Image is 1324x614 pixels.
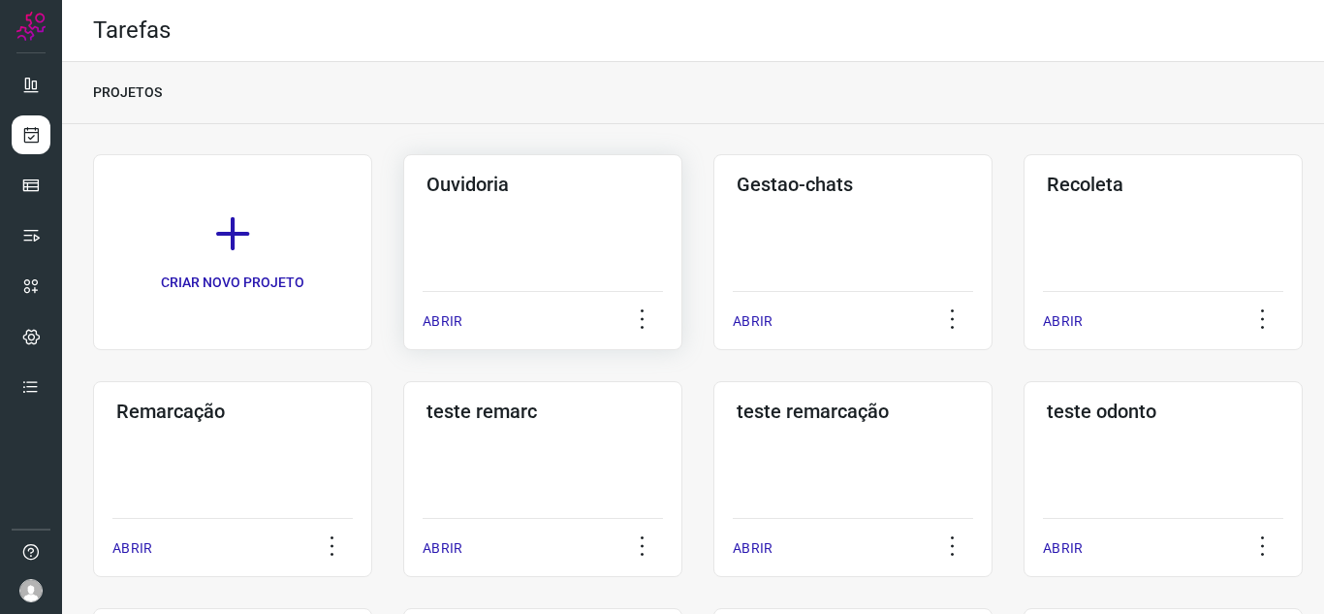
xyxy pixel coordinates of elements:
[737,400,969,423] h3: teste remarcação
[1047,173,1279,196] h3: Recoleta
[161,273,304,293] p: CRIAR NOVO PROJETO
[737,173,969,196] h3: Gestao-chats
[733,538,772,559] p: ABRIR
[426,173,659,196] h3: Ouvidoria
[93,16,171,45] h2: Tarefas
[423,538,462,559] p: ABRIR
[426,400,659,423] h3: teste remarc
[16,12,46,41] img: Logo
[112,538,152,559] p: ABRIR
[423,311,462,332] p: ABRIR
[116,400,349,423] h3: Remarcação
[1043,311,1083,332] p: ABRIR
[19,579,43,602] img: avatar-user-boy.jpg
[93,82,162,103] p: PROJETOS
[733,311,772,332] p: ABRIR
[1047,400,1279,423] h3: teste odonto
[1043,538,1083,559] p: ABRIR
